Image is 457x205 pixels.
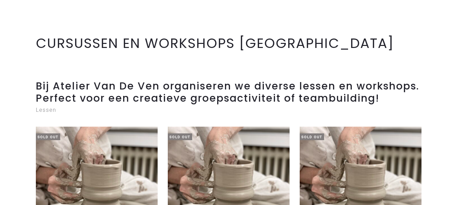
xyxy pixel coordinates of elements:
[36,80,421,104] h2: Bij Atelier Van De Ven organiseren we diverse lessen en workshops. Perfect voor een creatieve gro...
[168,133,192,140] span: Sold Out
[300,133,324,140] span: Sold Out
[36,35,421,51] h1: CURSUSSEN EN WORKSHOPS [GEOGRAPHIC_DATA]
[36,133,60,140] span: Sold Out
[36,104,421,116] p: Lessen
